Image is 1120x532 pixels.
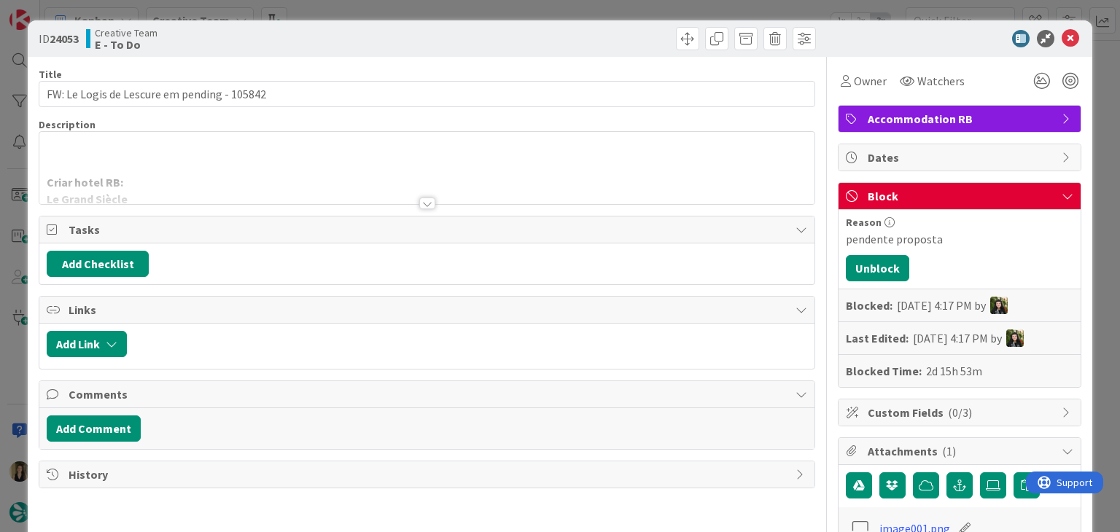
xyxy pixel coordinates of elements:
[868,187,1054,205] span: Block
[95,39,157,50] b: E - To Do
[47,251,149,277] button: Add Checklist
[917,72,965,90] span: Watchers
[1006,329,1024,347] img: BC
[47,331,127,357] button: Add Link
[69,386,787,403] span: Comments
[942,444,956,458] span: ( 1 )
[846,217,882,227] span: Reason
[69,301,787,318] span: Links
[990,297,1008,314] img: BC
[868,442,1054,460] span: Attachments
[47,415,141,442] button: Add Comment
[854,72,887,90] span: Owner
[913,329,1024,347] div: [DATE] 4:17 PM by
[868,404,1054,421] span: Custom Fields
[926,362,982,380] div: 2d 15h 53m
[846,297,892,314] b: Blocked:
[39,68,62,81] label: Title
[948,405,972,420] span: ( 0/3 )
[846,362,922,380] b: Blocked Time:
[39,81,814,107] input: type card name here...
[39,118,96,131] span: Description
[50,31,79,46] b: 24053
[868,149,1054,166] span: Dates
[39,30,79,47] span: ID
[846,329,909,347] b: Last Edited:
[846,255,909,281] button: Unblock
[31,2,66,20] span: Support
[69,466,787,483] span: History
[95,27,157,39] span: Creative Team
[868,110,1054,128] span: Accommodation RB
[69,221,787,238] span: Tasks
[846,230,1073,248] div: pendente proposta
[897,297,1008,314] div: [DATE] 4:17 PM by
